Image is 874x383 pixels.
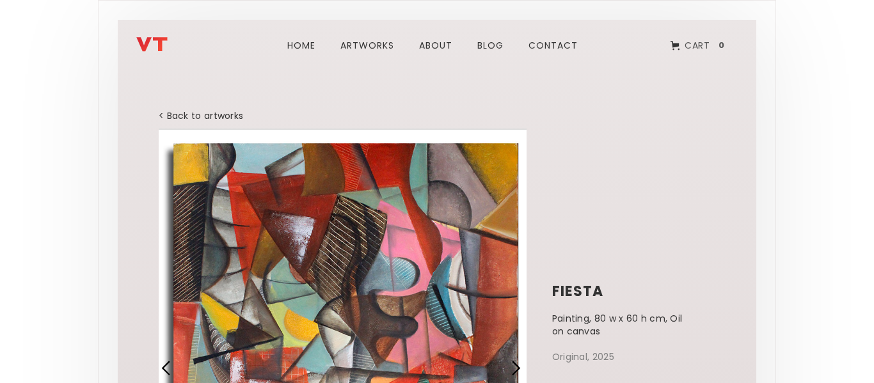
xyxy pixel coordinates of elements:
a: Contact [521,24,585,66]
a: Home [280,24,323,66]
a: blog [470,24,511,66]
p: Original, 2025 [552,350,715,363]
a: ARTWORks [333,24,402,66]
p: Painting, 80 w x 60 h cm, Oil on canvas [552,312,683,338]
img: Vladimir Titov [136,37,168,52]
a: < Back to artworks [159,109,243,122]
a: home [136,26,213,52]
a: about [411,24,460,66]
div: 0 [715,40,728,51]
div: Cart [685,39,710,52]
h1: fiesta [552,284,715,299]
a: Open cart [661,33,738,58]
